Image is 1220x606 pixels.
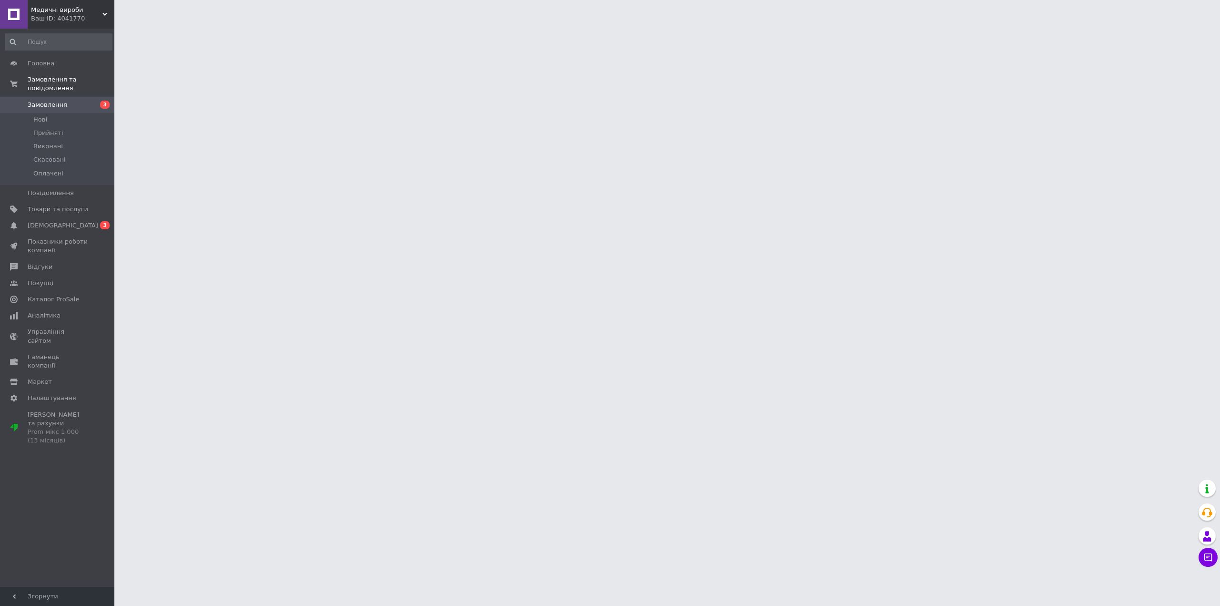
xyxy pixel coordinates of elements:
span: Повідомлення [28,189,74,197]
span: 3 [100,101,110,109]
span: Головна [28,59,54,68]
span: 3 [100,221,110,229]
span: Налаштування [28,394,76,402]
span: [PERSON_NAME] та рахунки [28,411,88,445]
span: Покупці [28,279,53,288]
input: Пошук [5,33,112,51]
span: Замовлення [28,101,67,109]
div: Ваш ID: 4041770 [31,14,114,23]
span: Аналітика [28,311,61,320]
span: Показники роботи компанії [28,237,88,255]
span: Товари та послуги [28,205,88,214]
span: Прийняті [33,129,63,137]
span: Скасовані [33,155,66,164]
span: [DEMOGRAPHIC_DATA] [28,221,98,230]
span: Управління сайтом [28,328,88,345]
span: Медичні вироби [31,6,102,14]
span: Нові [33,115,47,124]
span: Відгуки [28,263,52,271]
span: Каталог ProSale [28,295,79,304]
div: Prom мікс 1 000 (13 місяців) [28,428,88,445]
span: Гаманець компанії [28,353,88,370]
span: Оплачені [33,169,63,178]
button: Чат з покупцем [1199,548,1218,567]
span: Маркет [28,378,52,386]
span: Замовлення та повідомлення [28,75,114,92]
span: Виконані [33,142,63,151]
